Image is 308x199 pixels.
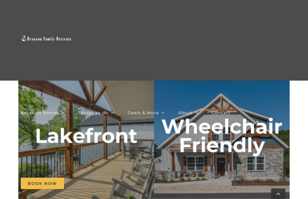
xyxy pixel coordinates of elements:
[178,77,198,148] a: About
[78,77,114,148] a: Things to do
[128,77,165,148] a: Deals & More
[78,111,108,115] span: Things to do
[178,111,192,115] span: About
[128,111,159,115] span: Deals & More
[212,111,231,115] span: Contact
[21,77,65,148] a: Vacation homes
[21,111,59,115] span: Vacation homes
[21,178,64,189] span: Book Now
[212,77,231,148] a: Contact
[21,35,72,42] img: Branson Family Retreats Logo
